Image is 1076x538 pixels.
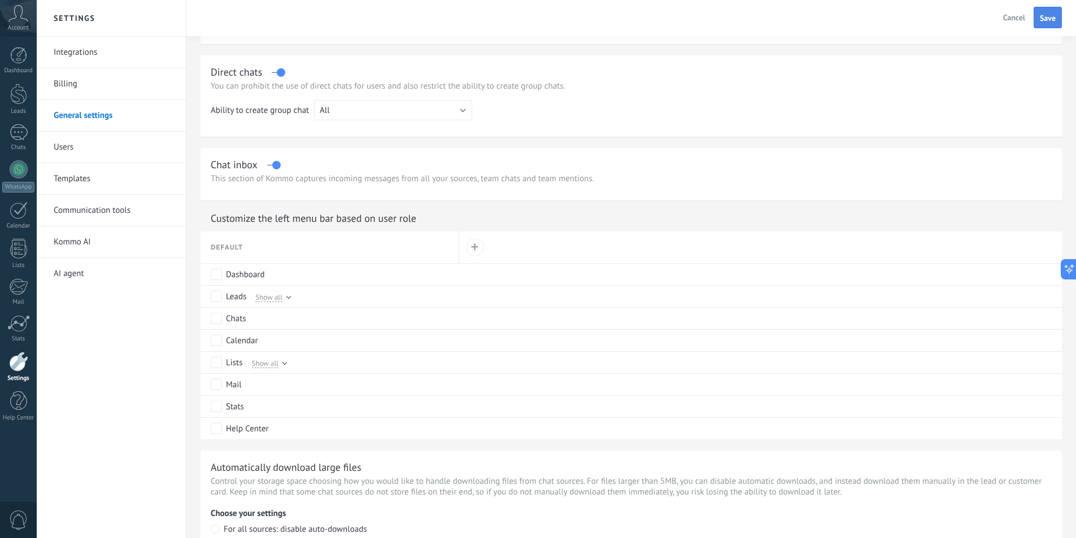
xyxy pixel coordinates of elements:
[471,243,478,251] div: +
[211,65,262,78] div: Direct chats
[226,423,269,435] div: Help Center
[54,68,175,100] a: Billing
[320,105,330,116] span: All
[226,357,243,369] div: Lists
[211,173,1052,184] p: This section of Kommo captures incoming messages from all your sources, team chats and team menti...
[37,100,186,132] li: General settings
[466,238,484,256] button: +
[211,508,1052,519] p: Choose your settings
[255,292,282,302] span: Show all
[2,299,35,306] div: Mail
[2,67,35,75] div: Dashboard
[37,132,186,163] li: Users
[211,158,258,171] div: Chat inbox
[37,195,186,226] li: Communication tools
[226,379,242,391] div: Mail
[2,182,34,193] div: WhatsApp
[226,291,246,303] div: Leads
[37,258,186,289] li: AI agent
[2,108,35,115] div: Leads
[211,461,361,474] div: Automatically download large files
[252,358,279,368] span: Show all
[226,401,244,413] div: Stats
[2,335,35,343] div: Stats
[37,163,186,195] li: Templates
[2,222,35,230] div: Calendar
[999,9,1030,26] button: Cancel
[314,100,472,120] button: All
[226,313,246,325] div: Chats
[37,68,186,100] li: Billing
[1040,14,1056,22] span: Save
[211,524,1052,535] label: For all sources: disable auto-downloads
[1003,12,1025,23] span: Cancel
[37,37,186,68] li: Integrations
[54,132,175,163] a: Users
[226,335,258,347] div: Calendar
[211,212,416,225] div: Customize the left menu bar based on user role
[54,100,175,132] a: General settings
[211,243,278,252] span: Default
[211,476,1052,497] p: Control your storage space choosing how you would like to handle downloading files from chat sour...
[54,163,175,195] a: Templates
[226,269,265,281] div: Dashboard
[54,226,175,258] a: Kommo AI
[211,100,314,129] td: Ability to create group chat
[2,414,35,422] div: Help Center
[37,226,186,258] li: Kommo AI
[2,375,35,382] div: Settings
[1034,7,1062,28] button: Save
[54,258,175,290] a: AI agent
[211,81,1052,91] p: You can prohibit the use of direct chats for users and also restrict the ability to create group ...
[2,144,35,151] div: Chats
[224,524,367,535] span: For all sources: disable auto-downloads
[8,24,29,32] span: Account
[54,37,175,68] a: Integrations
[54,195,175,226] a: Communication tools
[2,262,35,269] div: Lists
